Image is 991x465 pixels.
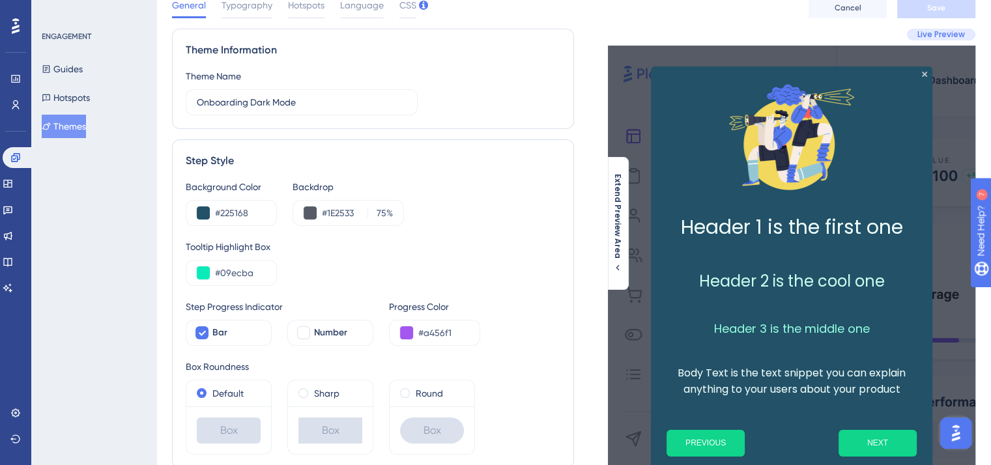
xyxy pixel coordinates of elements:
label: Default [212,386,244,401]
button: Hotspots [42,86,90,109]
span: Bar [212,325,227,341]
span: Save [927,3,945,13]
div: Box [400,417,464,444]
button: Extend Preview Area [607,174,628,273]
label: % [367,205,393,221]
h2: Header 2 is the cool one [661,270,922,292]
label: Round [416,386,443,401]
div: Close Preview [922,72,927,77]
button: Previous [667,430,745,457]
label: Sharp [314,386,339,401]
button: Guides [42,57,83,81]
h1: Header 1 is the first one [661,212,922,242]
input: % [372,205,386,221]
iframe: UserGuiding AI Assistant Launcher [936,414,975,453]
div: Box Roundness [186,359,560,374]
span: Extend Preview Area [612,174,623,259]
div: 7 [91,7,94,17]
img: Modal Media [726,72,857,202]
div: Box [298,417,362,444]
div: Theme Information [186,42,560,58]
div: Progress Color [389,299,480,315]
span: Need Help? [31,3,81,19]
h3: Header 3 is the middle one [661,320,922,337]
span: Live Preview [917,29,965,40]
span: Cancel [835,3,861,13]
div: Tooltip Highlight Box [186,239,560,255]
div: Step Style [186,153,560,169]
div: Theme Name [186,68,241,84]
div: ENGAGEMENT [42,31,91,42]
button: Next [839,430,917,457]
div: Box [197,417,261,444]
button: Themes [42,115,86,138]
span: Number [314,325,347,341]
input: Theme Name [197,95,407,109]
div: Step Progress Indicator [186,299,373,315]
p: Body Text is the text snippet you can explain anything to your users about your product [661,365,922,397]
div: Background Color [186,179,277,195]
div: Backdrop [293,179,404,195]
